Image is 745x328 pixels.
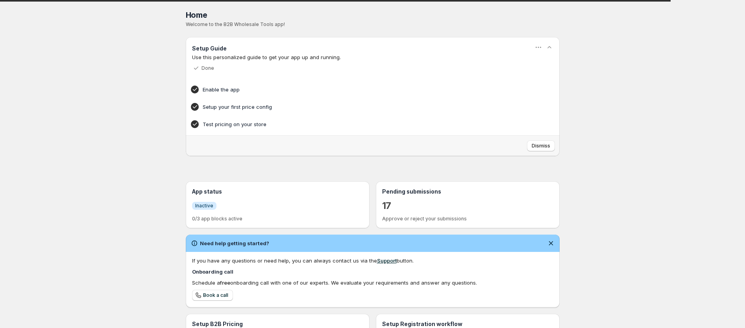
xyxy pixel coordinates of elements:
h4: Setup your first price config [203,103,518,111]
p: Use this personalized guide to get your app up and running. [192,53,553,61]
a: InfoInactive [192,201,216,210]
p: Approve or reject your submissions [382,216,553,222]
h3: Pending submissions [382,188,553,196]
a: Book a call [192,290,233,301]
div: Schedule a onboarding call with one of our experts. We evaluate your requirements and answer any ... [192,279,553,287]
p: Done [202,65,214,71]
span: Inactive [195,203,213,209]
div: If you have any questions or need help, you can always contact us via the button. [192,257,553,265]
h3: Setup Guide [192,45,227,52]
h4: Onboarding call [192,268,553,276]
a: Support [377,257,397,264]
h4: Enable the app [203,86,518,93]
span: Dismiss [532,143,550,149]
h2: Need help getting started? [200,239,269,247]
h4: Test pricing on your store [203,120,518,128]
p: 0/3 app blocks active [192,216,363,222]
button: Dismiss notification [545,238,556,249]
h3: App status [192,188,363,196]
span: Home [186,10,207,20]
h3: Setup B2B Pricing [192,320,363,328]
h3: Setup Registration workflow [382,320,553,328]
button: Dismiss [527,140,555,151]
p: Welcome to the B2B Wholesale Tools app! [186,21,560,28]
span: Book a call [203,292,228,298]
b: free [220,280,230,286]
a: 17 [382,199,392,212]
